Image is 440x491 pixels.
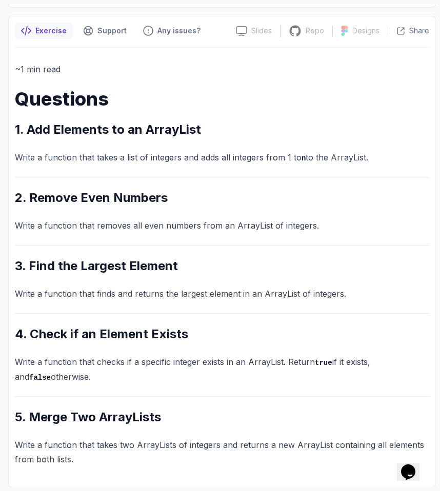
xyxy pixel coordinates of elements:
[388,26,429,36] button: Share
[397,450,430,481] iframe: chat widget
[97,26,127,36] p: Support
[15,218,429,233] p: Write a function that removes all even numbers from an ArrayList of integers.
[77,23,133,39] button: Support button
[302,154,306,162] code: n
[15,409,429,425] h2: 5. Merge Two ArrayLists
[251,26,272,36] p: Slides
[15,438,429,466] p: Write a function that takes two ArrayLists of integers and returns a new ArrayList containing all...
[15,23,73,39] button: notes button
[15,62,429,76] p: ~1 min read
[35,26,67,36] p: Exercise
[315,359,332,367] code: true
[306,26,324,36] p: Repo
[15,355,429,384] p: Write a function that checks if a specific integer exists in an ArrayList. Return if it exists, a...
[352,26,379,36] p: Designs
[15,190,429,206] h2: 2. Remove Even Numbers
[15,258,429,274] h2: 3. Find the Largest Element
[15,150,429,165] p: Write a function that takes a list of integers and adds all integers from 1 to to the ArrayList.
[15,326,429,342] h2: 4. Check if an Element Exists
[137,23,207,39] button: Feedback button
[15,287,429,301] p: Write a function that finds and returns the largest element in an ArrayList of integers.
[29,374,51,382] code: false
[15,121,429,138] h2: 1. Add Elements to an ArrayList
[409,26,429,36] p: Share
[157,26,201,36] p: Any issues?
[15,89,429,109] h1: Questions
